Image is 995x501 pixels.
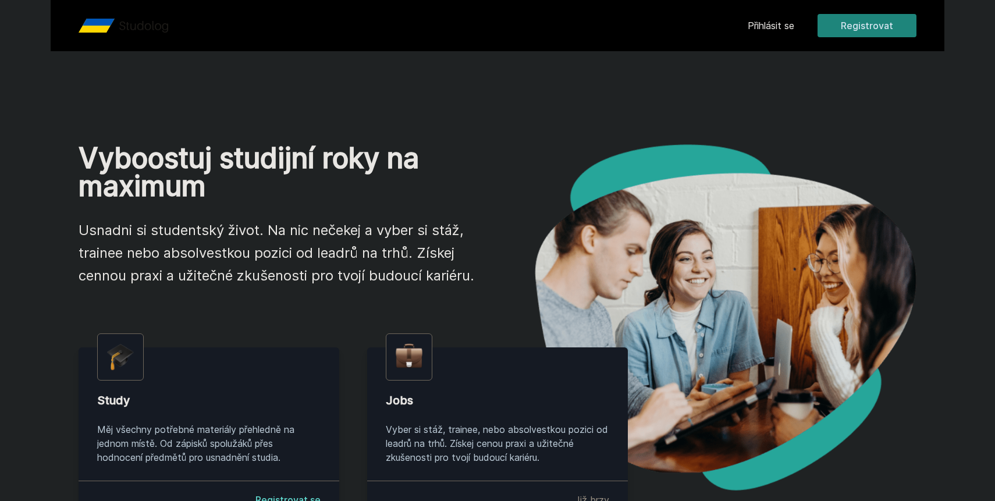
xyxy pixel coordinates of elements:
img: hero.png [497,144,916,491]
div: Vyber si stáž, trainee, nebo absolvestkou pozici od leadrů na trhů. Získej cenou praxi a užitečné... [386,422,609,464]
h1: Vyboostuj studijní roky na maximum [79,144,479,200]
div: Měj všechny potřebné materiály přehledně na jednom místě. Od zápisků spolužáků přes hodnocení pře... [97,422,321,464]
div: Study [97,392,321,408]
button: Registrovat [818,14,916,37]
a: Přihlásit se [748,19,794,33]
p: Usnadni si studentský život. Na nic nečekej a vyber si stáž, trainee nebo absolvestkou pozici od ... [79,219,479,287]
img: briefcase.png [396,341,422,371]
div: Jobs [386,392,609,408]
img: graduation-cap.png [107,343,134,371]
